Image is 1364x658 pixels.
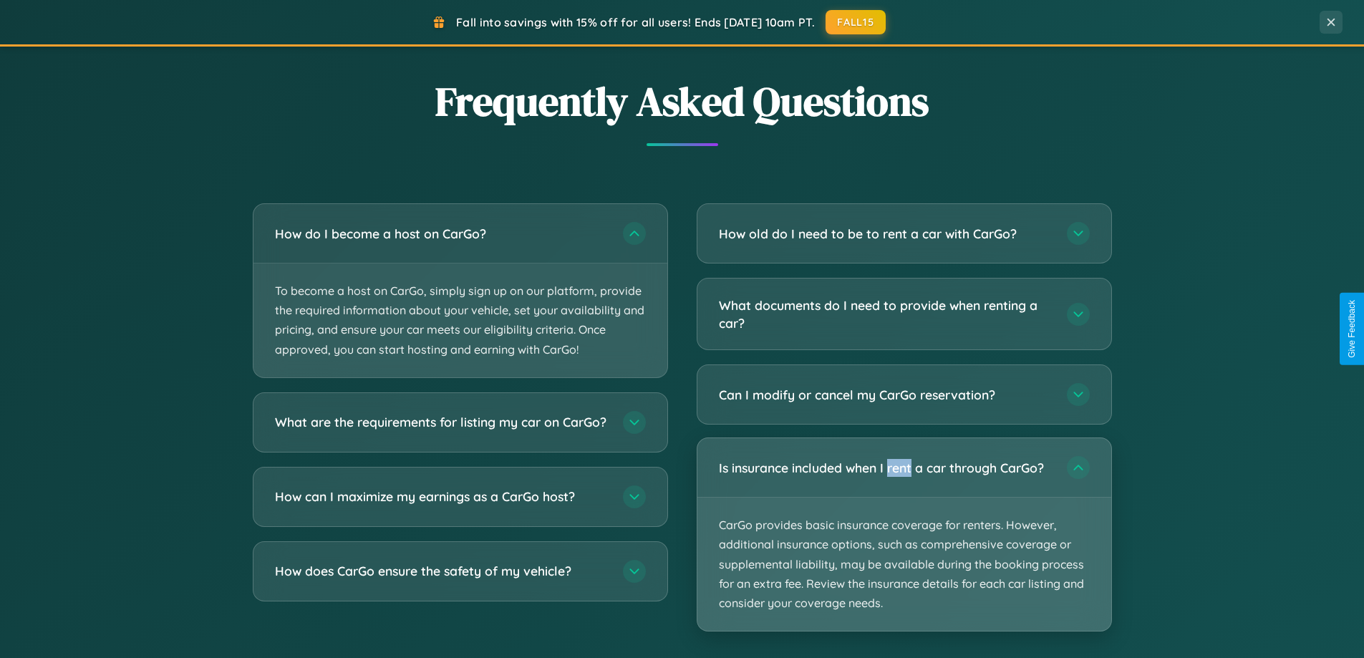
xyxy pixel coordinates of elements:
[456,15,815,29] span: Fall into savings with 15% off for all users! Ends [DATE] 10am PT.
[275,225,609,243] h3: How do I become a host on CarGo?
[253,263,667,377] p: To become a host on CarGo, simply sign up on our platform, provide the required information about...
[253,74,1112,129] h2: Frequently Asked Questions
[697,498,1111,631] p: CarGo provides basic insurance coverage for renters. However, additional insurance options, such ...
[1347,300,1357,358] div: Give Feedback
[826,10,886,34] button: FALL15
[719,296,1053,332] h3: What documents do I need to provide when renting a car?
[275,488,609,505] h3: How can I maximize my earnings as a CarGo host?
[275,562,609,580] h3: How does CarGo ensure the safety of my vehicle?
[719,459,1053,477] h3: Is insurance included when I rent a car through CarGo?
[719,225,1053,243] h3: How old do I need to be to rent a car with CarGo?
[275,413,609,431] h3: What are the requirements for listing my car on CarGo?
[719,386,1053,404] h3: Can I modify or cancel my CarGo reservation?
